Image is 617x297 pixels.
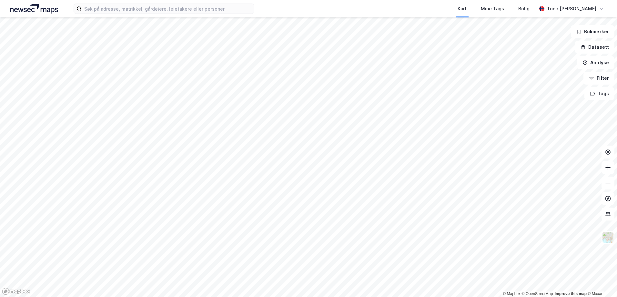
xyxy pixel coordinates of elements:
div: Kart [458,5,467,13]
div: Tone [PERSON_NAME] [547,5,596,13]
img: logo.a4113a55bc3d86da70a041830d287a7e.svg [10,4,58,14]
input: Søk på adresse, matrikkel, gårdeiere, leietakere eller personer [82,4,254,14]
div: Bolig [518,5,530,13]
div: Mine Tags [481,5,504,13]
iframe: Chat Widget [585,266,617,297]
